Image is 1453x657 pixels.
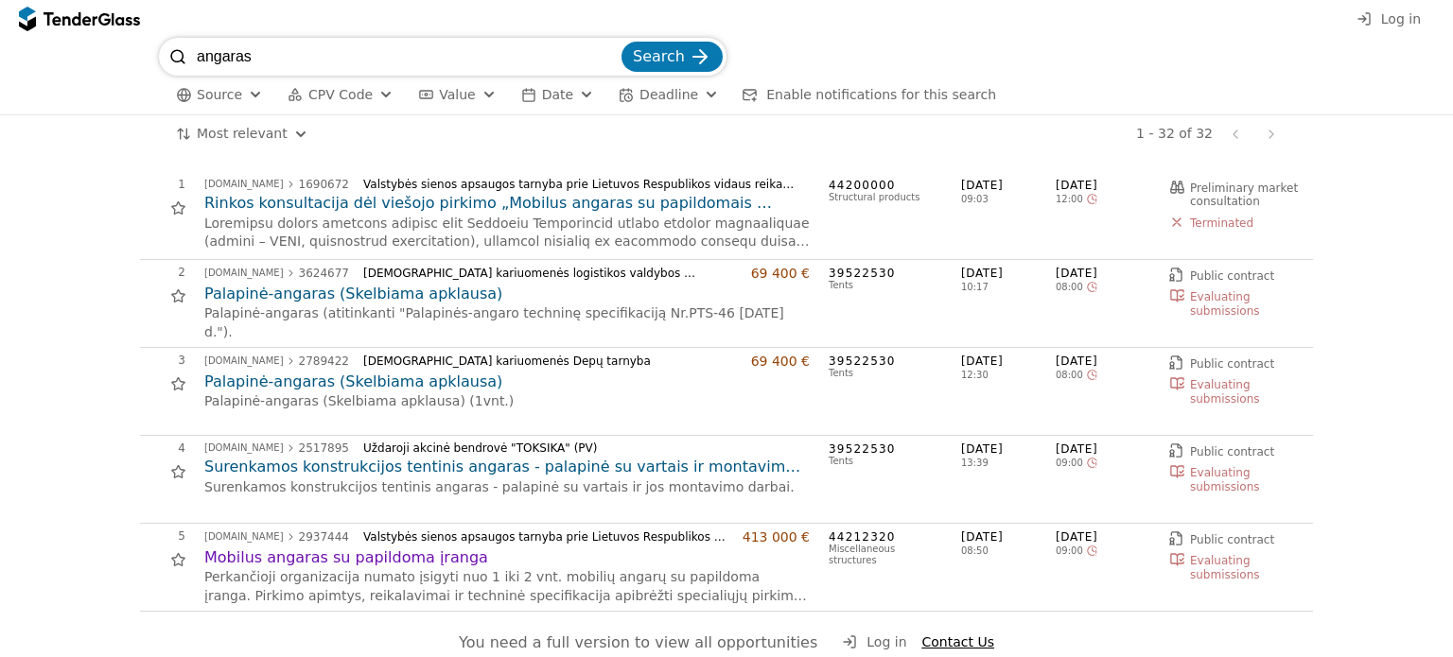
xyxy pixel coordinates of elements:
[961,545,1056,557] span: 08:50
[204,193,810,214] a: Rinkos konsultacija dėl viešojo pirkimo „Mobilus angaras su papildomais mobilumo priedais, skirta...
[439,87,475,102] span: Value
[1056,441,1150,458] span: [DATE]
[280,83,401,107] button: CPV Code
[204,304,810,341] p: Palapinė-angaras (atitinkanti "Palapinės-angaro techninę specifikaciją Nr.PTS-46 [DATE] d.").
[542,87,573,102] span: Date
[751,266,810,282] div: 69 400 €
[363,178,795,191] div: Valstybės sienos apsaugos tarnyba prie Lietuvos Respublikos vidaus reikalų ministerijos
[411,83,503,107] button: Value
[299,531,349,543] div: 2937444
[204,392,810,411] p: Palapinė-angaras (Skelbiama apklausa) (1vnt.)
[308,87,373,102] span: CPV Code
[829,178,942,194] span: 44200000
[621,42,723,72] button: Search
[961,441,1056,458] span: [DATE]
[1190,378,1260,405] span: Evaluating submissions
[836,631,912,654] button: Log in
[197,87,242,102] span: Source
[459,633,817,651] span: You need a full version to view all opportunities
[204,442,349,454] a: [DOMAIN_NAME]2517895
[204,443,284,453] div: [DOMAIN_NAME]
[363,441,795,455] div: Uždaroji akcinė bendrovė "TOKSIKA" (PV)
[140,354,185,367] div: 3
[961,370,1056,381] span: 12:30
[829,266,942,282] span: 39522530
[829,192,942,203] div: Structural products
[204,355,349,367] a: [DOMAIN_NAME]2789422
[1056,458,1083,469] span: 09:00
[829,456,942,467] div: Tents
[743,529,810,545] div: 413 000 €
[1351,8,1427,31] button: Log in
[204,180,284,189] div: [DOMAIN_NAME]
[922,634,994,649] span: Contact Us
[204,531,349,543] a: [DOMAIN_NAME]2937444
[829,544,942,566] div: Miscellaneous structures
[829,280,942,291] div: Tents
[1190,216,1253,230] span: Terminated
[961,282,1056,293] span: 10:17
[829,529,942,545] span: 44212320
[204,478,810,497] p: Surenkamos konstrukcijos tentinis angaras - palapinė su vartais ir jos montavimo darbai.
[1136,126,1213,142] div: 1 - 32 of 32
[299,268,349,279] div: 3624677
[633,47,685,65] span: Search
[299,179,349,190] div: 1690672
[961,194,1056,205] span: 09:03
[204,215,810,251] p: Loremipsu dolors ametcons adipisc elit Seddoeiu Temporincid utlabo etdolor magnaaliquae (admini –...
[204,372,810,392] a: Palapinė-angaras (Skelbiama apklausa)
[204,547,810,568] a: Mobilus angaras su papildoma įranga
[1190,554,1260,580] span: Evaluating submissions
[922,634,994,650] a: Contact Us
[140,529,185,543] div: 5
[1381,11,1421,26] span: Log in
[1190,533,1274,546] span: Public contract
[363,354,737,368] div: [DEMOGRAPHIC_DATA] kariuomenės Depų tarnyba
[204,532,284,542] div: [DOMAIN_NAME]
[1056,545,1083,557] span: 09:00
[1056,266,1150,282] span: [DATE]
[197,38,618,76] input: Search tenders...
[204,284,810,304] h2: Palapinė-angaras (Skelbiama apklausa)
[867,634,906,649] span: Log in
[829,368,942,379] div: Tents
[736,83,1002,107] button: Enable notifications for this search
[766,87,996,102] span: Enable notifications for this search
[961,178,1056,194] span: [DATE]
[363,530,728,544] div: Valstybės sienos apsaugos tarnyba prie Lietuvos Respublikos vidaus reikalų ministerijos
[961,458,1056,469] span: 13:39
[1056,354,1150,370] span: [DATE]
[961,529,1056,545] span: [DATE]
[204,568,810,605] p: Perkančioji organizacija numato įsigyti nuo 1 iki 2 vnt. mobilių angarų su papildoma įranga. Pirk...
[1190,466,1260,493] span: Evaluating submissions
[140,178,185,191] div: 1
[1190,445,1274,458] span: Public contract
[299,442,349,454] div: 2517895
[1190,290,1260,317] span: Evaluating submissions
[1056,282,1083,293] span: 08:00
[961,354,1056,370] span: [DATE]
[204,179,349,190] a: [DOMAIN_NAME]1690672
[140,266,185,279] div: 2
[299,355,349,367] div: 2789422
[1190,269,1274,283] span: Public contract
[829,354,942,370] span: 39522530
[829,441,942,458] span: 39522530
[168,83,271,107] button: Source
[204,356,284,366] div: [DOMAIN_NAME]
[639,87,698,102] span: Deadline
[1056,178,1150,194] span: [DATE]
[363,267,737,280] div: [DEMOGRAPHIC_DATA] kariuomenės logistikos valdybos vadovybė
[1056,370,1083,381] span: 08:00
[1056,194,1083,205] span: 12:00
[611,83,726,107] button: Deadline
[204,268,349,279] a: [DOMAIN_NAME]3624677
[514,83,602,107] button: Date
[1056,529,1150,545] span: [DATE]
[140,441,185,455] div: 4
[204,457,810,477] a: Surenkamos konstrukcijos tentinis angaras - palapinė su vartais ir montavimu (atviras supaprastin...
